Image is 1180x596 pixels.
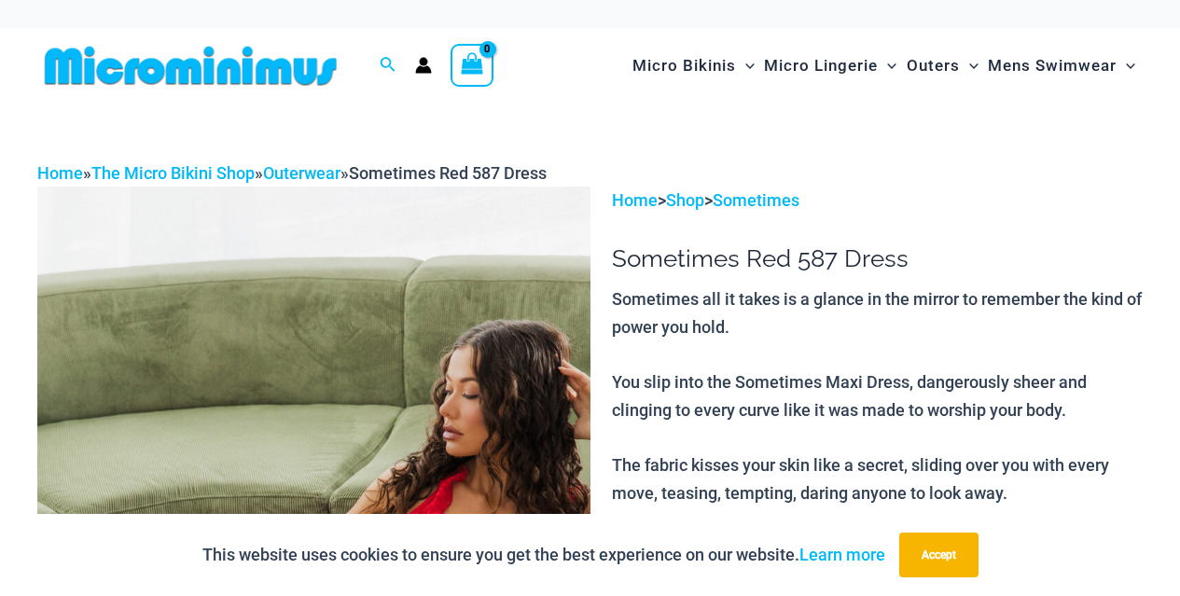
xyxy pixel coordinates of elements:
a: OutersMenu ToggleMenu Toggle [902,37,983,94]
span: Micro Lingerie [764,42,878,90]
a: Home [612,190,658,210]
span: Mens Swimwear [988,42,1117,90]
span: Menu Toggle [960,42,979,90]
span: Sometimes Red 587 Dress [349,163,547,183]
p: This website uses cookies to ensure you get the best experience on our website. [202,541,885,569]
span: Outers [907,42,960,90]
p: > > [612,187,1143,215]
span: » » » [37,163,547,183]
a: Micro BikinisMenu ToggleMenu Toggle [628,37,759,94]
a: Shop [666,190,704,210]
button: Accept [899,533,979,577]
a: Sometimes [713,190,799,210]
nav: Site Navigation [625,35,1143,97]
a: The Micro Bikini Shop [91,163,255,183]
a: View Shopping Cart, empty [451,44,493,87]
a: Mens SwimwearMenu ToggleMenu Toggle [983,37,1140,94]
a: Outerwear [263,163,340,183]
h1: Sometimes Red 587 Dress [612,244,1143,273]
a: Learn more [799,545,885,564]
span: Menu Toggle [1117,42,1135,90]
span: Micro Bikinis [632,42,736,90]
img: MM SHOP LOGO FLAT [37,45,344,87]
a: Home [37,163,83,183]
a: Search icon link [380,54,396,77]
span: Menu Toggle [736,42,755,90]
a: Account icon link [415,57,432,74]
span: Menu Toggle [878,42,896,90]
a: Micro LingerieMenu ToggleMenu Toggle [759,37,901,94]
